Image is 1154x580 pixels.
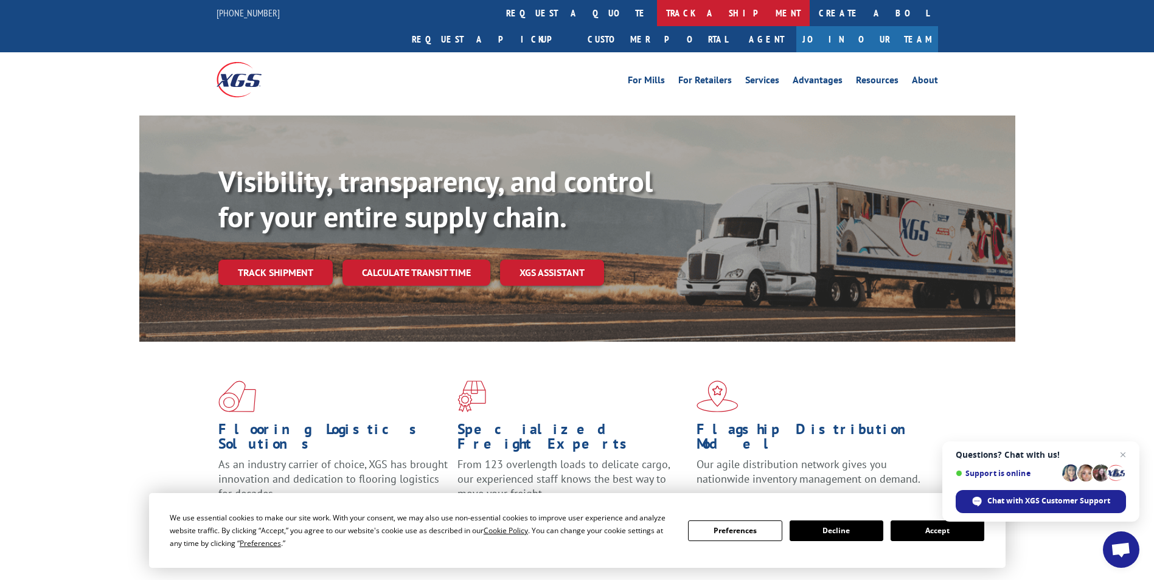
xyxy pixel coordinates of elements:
[218,162,653,235] b: Visibility, transparency, and control for your entire supply chain.
[240,538,281,548] span: Preferences
[912,75,938,89] a: About
[697,422,926,457] h1: Flagship Distribution Model
[790,520,883,541] button: Decline
[342,260,490,286] a: Calculate transit time
[678,75,732,89] a: For Retailers
[697,381,739,412] img: xgs-icon-flagship-distribution-model-red
[170,511,673,550] div: We use essential cookies to make our site work. With your consent, we may also use non-essential ...
[218,457,448,500] span: As an industry carrier of choice, XGS has brought innovation and dedication to flooring logistics...
[457,381,486,412] img: xgs-icon-focused-on-flooring-red
[579,26,737,52] a: Customer Portal
[484,525,528,536] span: Cookie Policy
[218,381,256,412] img: xgs-icon-total-supply-chain-intelligence-red
[956,469,1058,478] span: Support is online
[891,520,984,541] button: Accept
[956,450,1126,460] span: Questions? Chat with us!
[737,26,796,52] a: Agent
[697,457,920,486] span: Our agile distribution network gives you nationwide inventory management on demand.
[856,75,899,89] a: Resources
[628,75,665,89] a: For Mills
[500,260,604,286] a: XGS ASSISTANT
[745,75,779,89] a: Services
[1103,531,1139,568] a: Open chat
[793,75,843,89] a: Advantages
[403,26,579,52] a: Request a pickup
[149,493,1006,568] div: Cookie Consent Prompt
[218,422,448,457] h1: Flooring Logistics Solutions
[457,457,687,511] p: From 123 overlength loads to delicate cargo, our experienced staff knows the best way to move you...
[987,495,1110,506] span: Chat with XGS Customer Support
[688,520,782,541] button: Preferences
[217,7,280,19] a: [PHONE_NUMBER]
[457,422,687,457] h1: Specialized Freight Experts
[218,260,333,285] a: Track shipment
[796,26,938,52] a: Join Our Team
[956,490,1126,513] span: Chat with XGS Customer Support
